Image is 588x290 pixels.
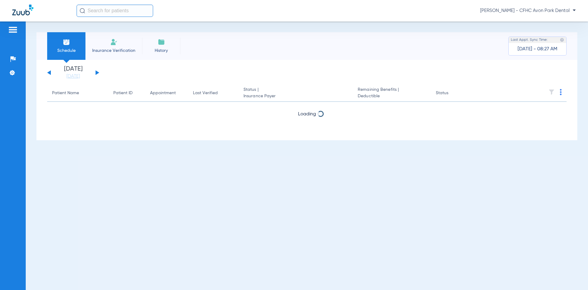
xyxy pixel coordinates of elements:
[480,8,576,14] span: [PERSON_NAME] - CFHC Avon Park Dental
[243,93,348,99] span: Insurance Payer
[353,85,431,102] th: Remaining Benefits |
[158,38,165,46] img: History
[193,90,218,96] div: Last Verified
[113,90,140,96] div: Patient ID
[150,90,176,96] div: Appointment
[77,5,153,17] input: Search for patients
[147,48,176,54] span: History
[239,85,353,102] th: Status |
[560,38,564,42] img: last sync help info
[358,93,426,99] span: Deductible
[113,90,133,96] div: Patient ID
[8,26,18,33] img: hamburger-icon
[55,66,92,79] li: [DATE]
[298,112,316,117] span: Loading
[80,8,85,14] img: Search Icon
[90,48,138,54] span: Insurance Verification
[193,90,234,96] div: Last Verified
[55,73,92,79] a: [DATE]
[52,90,79,96] div: Patient Name
[548,89,555,95] img: filter.svg
[110,38,118,46] img: Manual Insurance Verification
[431,85,472,102] th: Status
[52,90,104,96] div: Patient Name
[511,37,548,43] span: Last Appt. Sync Time:
[63,38,70,46] img: Schedule
[12,5,33,15] img: Zuub Logo
[150,90,183,96] div: Appointment
[518,46,557,52] span: [DATE] - 08:27 AM
[560,89,562,95] img: group-dot-blue.svg
[52,48,81,54] span: Schedule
